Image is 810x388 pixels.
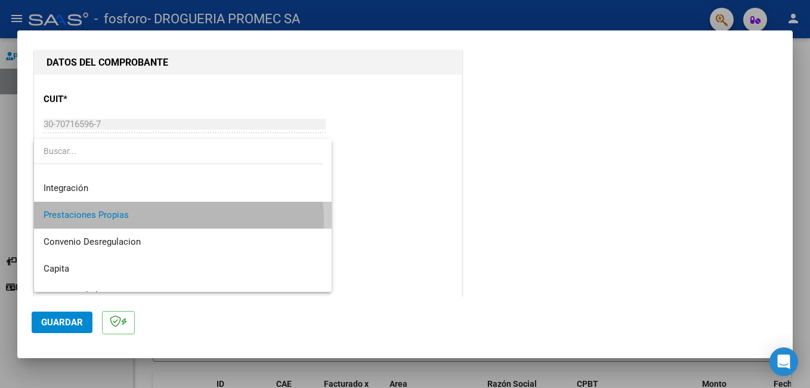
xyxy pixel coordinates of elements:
[44,236,141,247] span: Convenio Desregulacion
[44,210,129,220] span: Prestaciones Propias
[769,347,798,376] div: Open Intercom Messenger
[44,290,149,301] span: Discapacidad sin recupero
[44,183,88,193] span: Integración
[44,263,69,274] span: Capita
